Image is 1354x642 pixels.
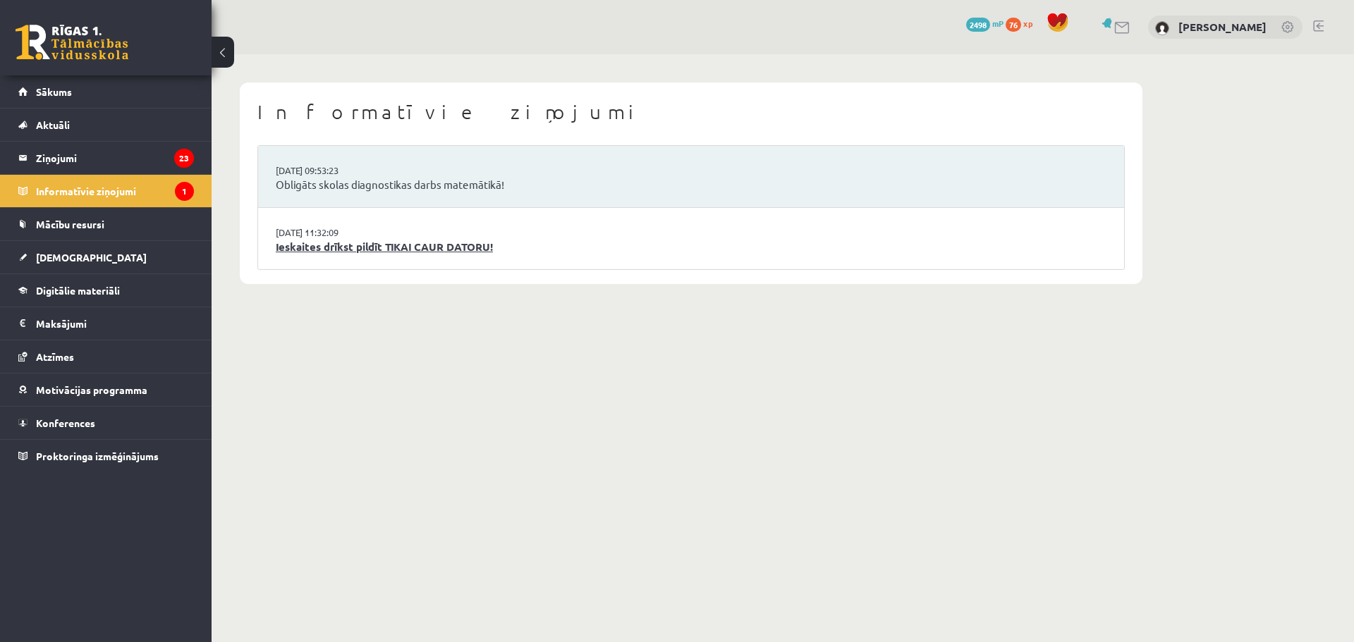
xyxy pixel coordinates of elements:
[276,177,1106,193] a: Obligāts skolas diagnostikas darbs matemātikā!
[1023,18,1032,29] span: xp
[276,163,382,178] a: [DATE] 09:53:23
[18,407,194,439] a: Konferences
[18,340,194,373] a: Atzīmes
[1155,21,1169,35] img: Miks Tilibs
[18,175,194,207] a: Informatīvie ziņojumi1
[18,142,194,174] a: Ziņojumi23
[16,25,128,60] a: Rīgas 1. Tālmācības vidusskola
[18,109,194,141] a: Aktuāli
[36,251,147,264] span: [DEMOGRAPHIC_DATA]
[36,350,74,363] span: Atzīmes
[36,218,104,230] span: Mācību resursi
[257,100,1125,124] h1: Informatīvie ziņojumi
[36,416,95,429] span: Konferences
[1006,18,1039,29] a: 76 xp
[18,75,194,108] a: Sākums
[36,142,194,174] legend: Ziņojumi
[18,374,194,406] a: Motivācijas programma
[174,149,194,168] i: 23
[18,241,194,273] a: [DEMOGRAPHIC_DATA]
[18,274,194,307] a: Digitālie materiāli
[36,383,147,396] span: Motivācijas programma
[36,284,120,297] span: Digitālie materiāli
[175,182,194,201] i: 1
[18,208,194,240] a: Mācību resursi
[276,226,382,240] a: [DATE] 11:32:09
[36,85,72,98] span: Sākums
[966,18,1004,29] a: 2498 mP
[18,307,194,340] a: Maksājumi
[1006,18,1021,32] span: 76
[36,118,70,131] span: Aktuāli
[1178,20,1267,34] a: [PERSON_NAME]
[36,307,194,340] legend: Maksājumi
[36,175,194,207] legend: Informatīvie ziņojumi
[36,450,159,462] span: Proktoringa izmēģinājums
[992,18,1004,29] span: mP
[276,239,1106,255] a: Ieskaites drīkst pildīt TIKAI CAUR DATORU!
[18,440,194,472] a: Proktoringa izmēģinājums
[966,18,990,32] span: 2498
